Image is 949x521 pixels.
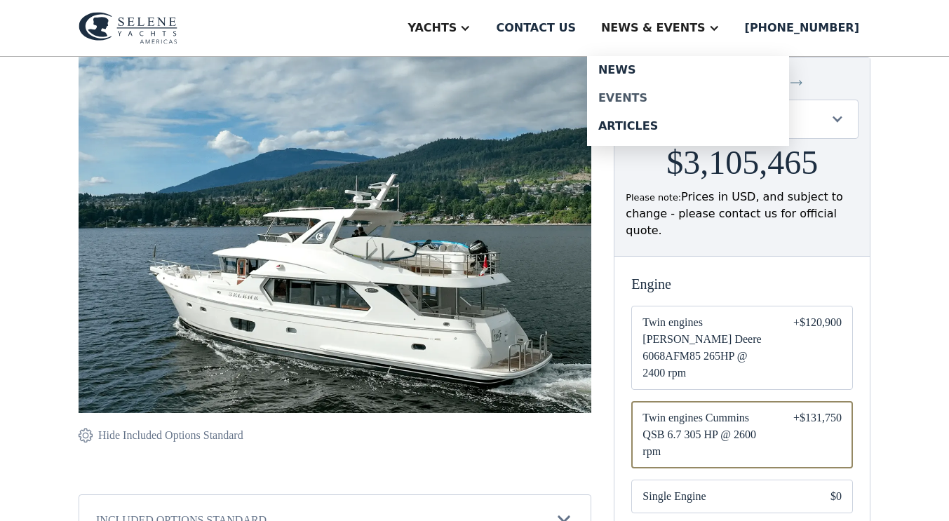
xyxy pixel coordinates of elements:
[587,56,789,84] a: News
[79,427,243,444] a: Hide Included Options Standard
[587,56,789,146] nav: News & EVENTS
[830,488,842,505] div: $0
[626,192,681,203] span: Please note:
[598,65,778,76] div: News
[587,84,789,112] a: Events
[601,20,706,36] div: News & EVENTS
[79,12,177,44] img: logo
[408,20,457,36] div: Yachts
[631,273,853,295] div: Engine
[793,410,842,460] div: +$131,750
[626,189,859,239] div: Prices in USD, and subject to change - please contact us for official quote.
[587,112,789,140] a: Articles
[642,488,808,505] span: Single Engine
[98,427,243,444] div: Hide Included Options Standard
[745,20,859,36] div: [PHONE_NUMBER]
[496,20,576,36] div: Contact us
[793,314,842,381] div: +$120,900
[666,144,818,182] h2: $3,105,465
[598,121,778,132] div: Articles
[79,427,93,444] img: icon
[598,93,778,104] div: Events
[642,314,771,381] span: Twin engines [PERSON_NAME] Deere 6068AFM85 265HP @ 2400 rpm
[790,74,802,91] img: icon
[642,410,771,460] span: Twin engines Cummins QSB 6.7 305 HP @ 2600 rpm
